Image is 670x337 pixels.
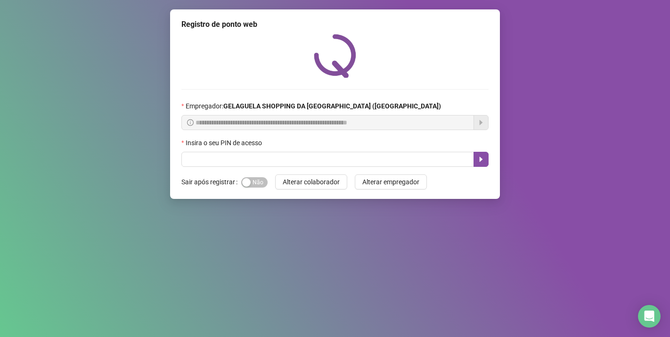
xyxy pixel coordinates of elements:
span: caret-right [477,156,485,163]
span: Alterar empregador [362,177,419,187]
button: Alterar empregador [355,174,427,189]
div: Open Intercom Messenger [638,305,661,328]
img: QRPoint [314,34,356,78]
span: Empregador : [186,101,441,111]
span: Alterar colaborador [283,177,340,187]
label: Sair após registrar [181,174,241,189]
strong: GELAGUELA SHOPPING DA [GEOGRAPHIC_DATA] ([GEOGRAPHIC_DATA]) [223,102,441,110]
span: info-circle [187,119,194,126]
button: Alterar colaborador [275,174,347,189]
label: Insira o seu PIN de acesso [181,138,268,148]
div: Registro de ponto web [181,19,489,30]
